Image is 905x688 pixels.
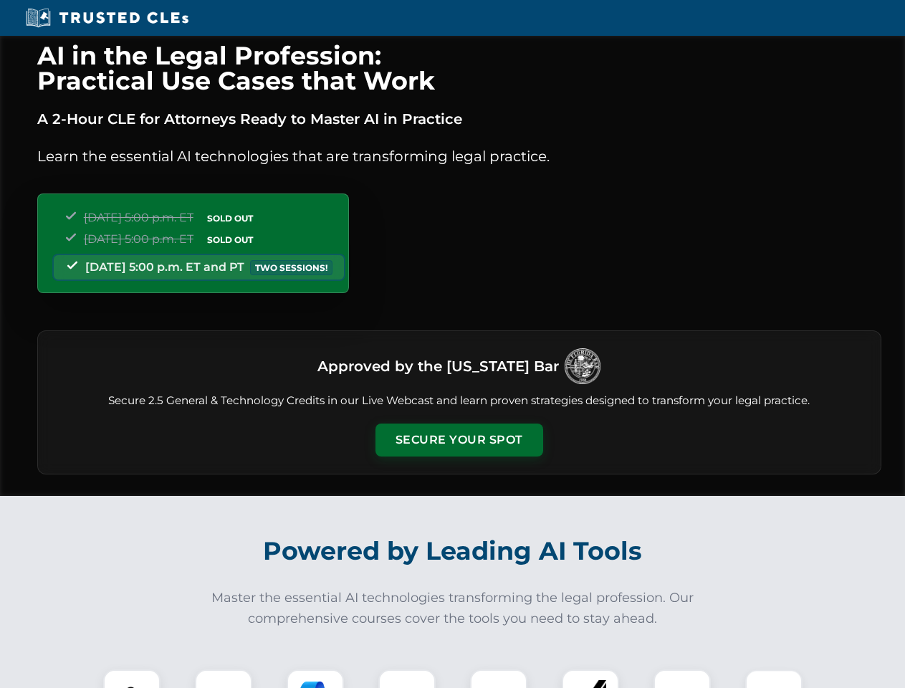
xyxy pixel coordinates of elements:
h1: AI in the Legal Profession: Practical Use Cases that Work [37,43,881,93]
span: [DATE] 5:00 p.m. ET [84,211,193,224]
span: [DATE] 5:00 p.m. ET [84,232,193,246]
h2: Powered by Leading AI Tools [56,526,850,576]
img: Trusted CLEs [21,7,193,29]
p: Learn the essential AI technologies that are transforming legal practice. [37,145,881,168]
p: Master the essential AI technologies transforming the legal profession. Our comprehensive courses... [202,588,704,629]
span: SOLD OUT [202,211,258,226]
span: SOLD OUT [202,232,258,247]
img: Logo [565,348,600,384]
button: Secure Your Spot [375,424,543,457]
p: A 2-Hour CLE for Attorneys Ready to Master AI in Practice [37,107,881,130]
h3: Approved by the [US_STATE] Bar [317,353,559,379]
p: Secure 2.5 General & Technology Credits in our Live Webcast and learn proven strategies designed ... [55,393,863,409]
